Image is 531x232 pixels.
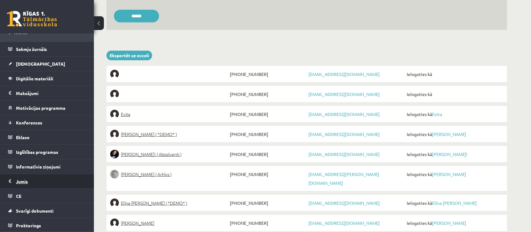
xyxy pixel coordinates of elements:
span: Ielogoties kā [405,150,503,159]
a: [EMAIL_ADDRESS][DOMAIN_NAME] [308,111,380,117]
span: Konferences [16,120,42,125]
a: [PERSON_NAME] ( *DEMO* ) [110,130,228,139]
span: Eklase [16,134,29,140]
span: Ielogoties kā [405,90,503,98]
span: Proktorings [16,223,41,228]
a: [PERSON_NAME]! [432,151,467,157]
a: [PERSON_NAME] [110,219,228,227]
span: [PHONE_NUMBER] [228,219,307,227]
a: [PERSON_NAME] [432,220,466,226]
span: Jumis [16,179,28,184]
span: Ielogoties kā [405,110,503,119]
span: [PHONE_NUMBER] [228,90,307,98]
a: Elīna [PERSON_NAME] [432,200,477,206]
span: [PHONE_NUMBER] [228,150,307,159]
a: [EMAIL_ADDRESS][DOMAIN_NAME] [308,91,380,97]
a: Elīna [PERSON_NAME] ( *DEMO* ) [110,199,228,207]
span: [PERSON_NAME]! ( Absolventi ) [121,150,182,159]
span: Izglītības programas [16,149,58,155]
a: [PERSON_NAME] [432,131,466,137]
a: Jumis [8,174,86,189]
img: Elīna Elizabete Ancveriņa [110,130,119,139]
a: [EMAIL_ADDRESS][DOMAIN_NAME] [308,200,380,206]
a: Evita [110,110,228,119]
a: Izglītības programas [8,145,86,159]
a: Eksportēt uz exceli [106,51,152,60]
span: Motivācijas programma [16,105,65,111]
span: [PHONE_NUMBER] [228,199,307,207]
a: [PERSON_NAME]! ( Absolventi ) [110,150,228,159]
a: Svarīgi dokumenti [8,204,86,218]
legend: Maksājumi [16,86,86,100]
span: [PERSON_NAME] ( *DEMO* ) [121,130,177,139]
a: CE [8,189,86,203]
a: [EMAIL_ADDRESS][DOMAIN_NAME] [308,151,380,157]
img: Elīna Jolanta Bunce [110,199,119,207]
a: Digitālie materiāli [8,71,86,86]
a: Evita [432,111,442,117]
img: Evita [110,110,119,119]
a: Konferences [8,115,86,130]
a: [EMAIL_ADDRESS][PERSON_NAME][DOMAIN_NAME] [308,171,379,186]
span: [PHONE_NUMBER] [228,170,307,179]
span: [DEMOGRAPHIC_DATA] [16,61,65,67]
span: Ielogoties kā [405,219,503,227]
a: [EMAIL_ADDRESS][DOMAIN_NAME] [308,220,380,226]
a: Maksājumi [8,86,86,100]
span: [PERSON_NAME] [121,219,154,227]
span: Digitālie materiāli [16,76,53,81]
a: Sekmju žurnāls [8,42,86,56]
a: Informatīvie ziņojumi [8,159,86,174]
a: [EMAIL_ADDRESS][DOMAIN_NAME] [308,71,380,77]
span: Svarīgi dokumenti [16,208,54,214]
a: Eklase [8,130,86,144]
span: Ielogoties kā [405,170,503,179]
img: Velta Daņiļeviča [110,219,119,227]
a: [EMAIL_ADDRESS][DOMAIN_NAME] [308,131,380,137]
img: Lelde Braune [110,170,119,179]
span: Ielogoties kā [405,199,503,207]
a: Motivācijas programma [8,101,86,115]
span: Ielogoties kā [405,130,503,139]
span: CE [16,193,21,199]
a: [PERSON_NAME] [432,171,466,177]
span: Elīna [PERSON_NAME] ( *DEMO* ) [121,199,187,207]
span: [PHONE_NUMBER] [228,70,307,78]
span: Sekmju žurnāls [16,46,47,52]
span: [PERSON_NAME] ( Arhīvs ) [121,170,172,179]
span: [PHONE_NUMBER] [228,110,307,119]
a: [DEMOGRAPHIC_DATA] [8,57,86,71]
img: Sofija Anrio-Karlauska! [110,150,119,159]
a: Rīgas 1. Tālmācības vidusskola [7,11,57,27]
a: [PERSON_NAME] ( Arhīvs ) [110,170,228,179]
span: Ielogoties kā [405,70,503,78]
span: Evita [121,110,130,119]
span: Informatīvie ziņojumi [16,164,60,169]
span: [PHONE_NUMBER] [228,130,307,139]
